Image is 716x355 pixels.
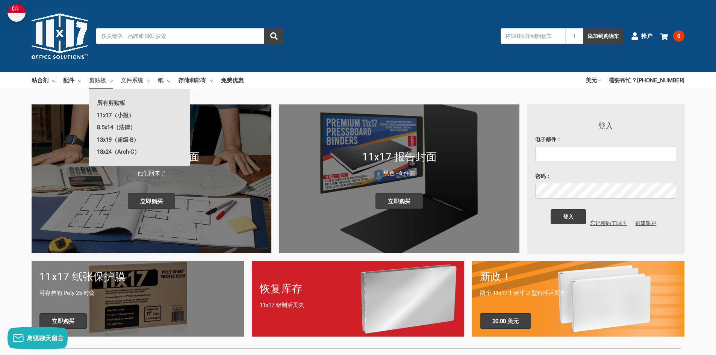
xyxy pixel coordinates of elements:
font: 恢复库存 [260,282,302,295]
font: 需要帮忙？[PHONE_NUMBER] [609,77,684,84]
a: 全新 11x17 纸板活页夹 11x17 纸板报告封面 他们回来了 立即购买 [32,104,271,253]
font: 8.5x14（法律） [97,124,136,131]
font: 文件系统 [121,77,143,84]
font: 美元 [586,77,597,84]
font: 两个 11x17 1 英寸 D 型角环活页夹 [480,290,565,296]
font: 立即购买 [388,198,410,205]
img: 11x17 报告封面 [279,104,519,253]
font: 18x24（Arch-C） [97,148,140,155]
button: 离线聊天留言 [8,327,68,349]
a: 创建账户 [631,219,660,227]
a: 11x17 页保护套 11x17 纸张保护膜 可存档的 Poly 25 封套 立即购买 [32,261,244,337]
font: 配件 [63,77,74,84]
input: 按关键字、品牌或 SKU 搜索 [96,28,284,44]
font: 黑色 - 6 件装 [383,170,415,177]
font: 立即购买 [140,198,163,205]
font: 11x17 报告封面 [362,151,437,163]
font: 存储和邮寄 [178,77,206,84]
font: 忘记密码了吗？ [590,220,627,226]
font: 帐户 [641,33,652,39]
a: 11x17 活页夹 2 件装仅售 20.00 美元 新政！ 两个 11x17 1 英寸 D 型角环活页夹 20.00 美元 [472,261,684,337]
a: 11x17 报告封面 11x17 报告封面 黑色 - 6 件装 立即购买 [279,104,519,253]
font: 离线聊天留言 [27,334,64,342]
a: 美元 [586,72,601,89]
font: 新政！ [480,270,512,283]
font: 所有剪贴板 [97,100,125,106]
input: 将SKU添加到购物车 [501,28,565,44]
font: 密码： [535,173,551,179]
a: 恢复库存 11x17 铝制活页夹 [252,261,464,337]
a: 忘记密码了吗？ [586,219,631,227]
a: 需要帮忙？[PHONE_NUMBER] [609,72,684,89]
font: 剪贴板 [89,77,106,84]
font: 可存档的 Poly 25 封套 [39,290,95,296]
font: 电子邮件： [535,136,562,142]
a: 帐户 [631,26,652,46]
img: 11x17.com [32,8,88,64]
font: 创建账户 [635,220,656,226]
font: 他们回来了 [138,170,166,177]
img: 全新 11x17 纸板活页夹 [32,104,271,253]
font: 13x19（超级-B） [97,136,139,143]
font: 20.00 美元 [492,318,519,325]
iframe: Google 顾客评价 [654,335,716,355]
button: 添加到购物车 [583,28,623,44]
input: 登入 [551,209,586,224]
a: 0 [660,26,684,46]
font: 11x17 纸张保护膜 [39,270,125,283]
font: 粘合剂 [32,77,48,84]
font: 登入 [598,121,613,130]
font: 免费优惠 [221,77,244,84]
font: 添加到购物车 [587,33,619,39]
font: 纸 [158,77,163,84]
font: 11x17（小报） [97,112,134,119]
font: 0 [677,33,680,39]
font: 11x17 铝制活页夹 [260,302,304,308]
font: 立即购买 [52,318,74,325]
img: 新加坡的关税和税收信息 [8,4,26,22]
